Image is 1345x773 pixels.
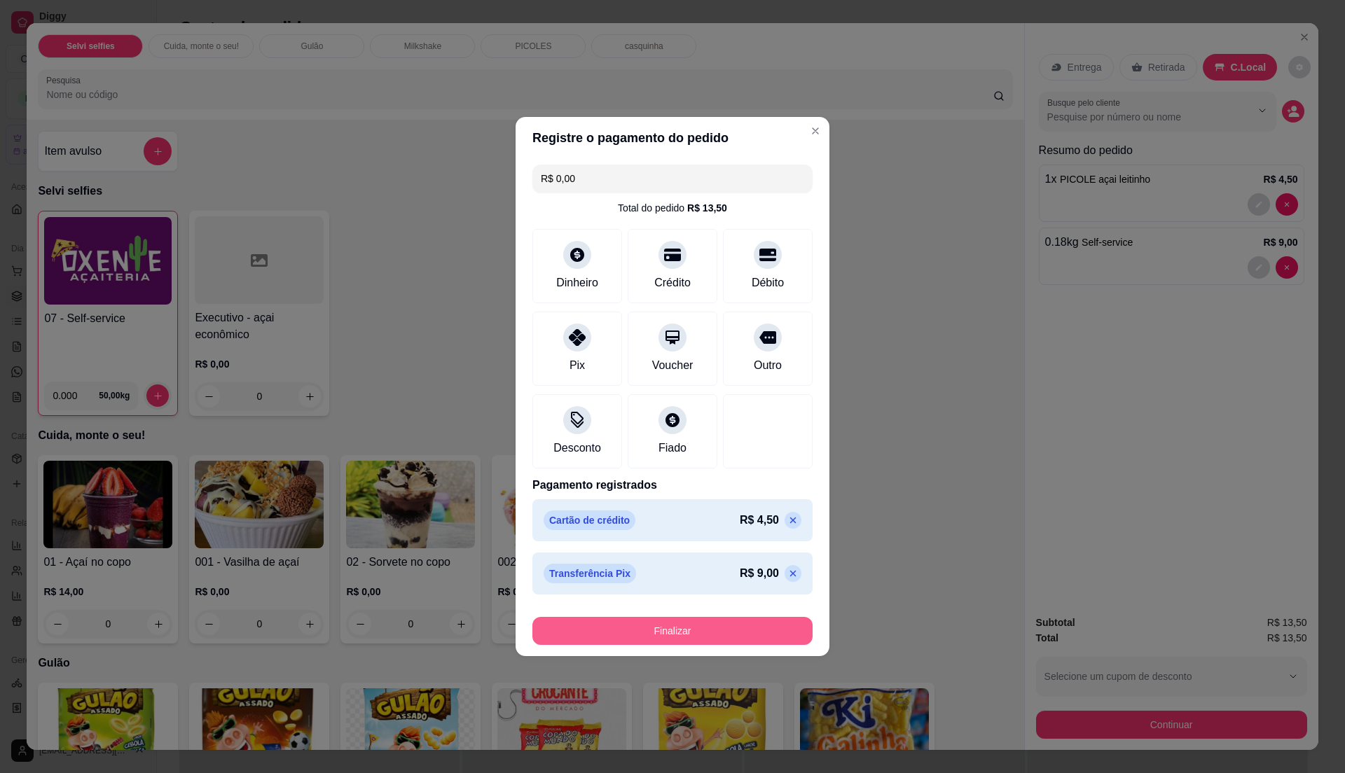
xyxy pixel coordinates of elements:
div: Dinheiro [556,274,598,291]
div: Desconto [553,440,601,457]
p: Cartão de crédito [544,510,635,530]
button: Close [804,120,827,142]
p: Pagamento registrados [532,477,813,494]
div: Débito [752,274,784,291]
button: Finalizar [532,617,813,645]
div: Total do pedido [618,201,727,215]
p: Transferência Pix [544,564,636,583]
div: Voucher [652,357,694,374]
p: R$ 9,00 [740,565,779,582]
div: Fiado [658,440,687,457]
p: R$ 4,50 [740,512,779,529]
input: Ex.: hambúrguer de cordeiro [541,165,804,193]
div: R$ 13,50 [687,201,727,215]
div: Pix [570,357,585,374]
header: Registre o pagamento do pedido [516,117,829,159]
div: Outro [754,357,782,374]
div: Crédito [654,274,691,291]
